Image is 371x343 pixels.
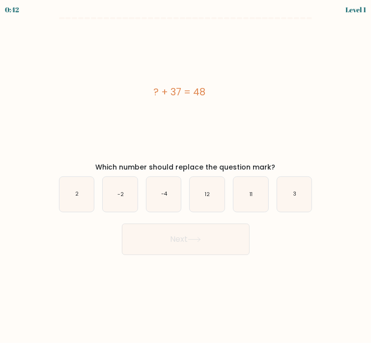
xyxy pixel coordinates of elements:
div: Which number should replace the question mark? [57,162,314,172]
text: 2 [75,191,79,198]
text: -2 [117,191,124,198]
text: 3 [293,191,296,198]
button: Next [122,224,250,255]
div: ? + 37 = 48 [51,85,309,99]
text: 12 [205,191,210,198]
text: 11 [250,191,253,198]
div: Level 1 [345,4,366,15]
div: 0:42 [5,4,19,15]
text: -4 [161,191,168,198]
